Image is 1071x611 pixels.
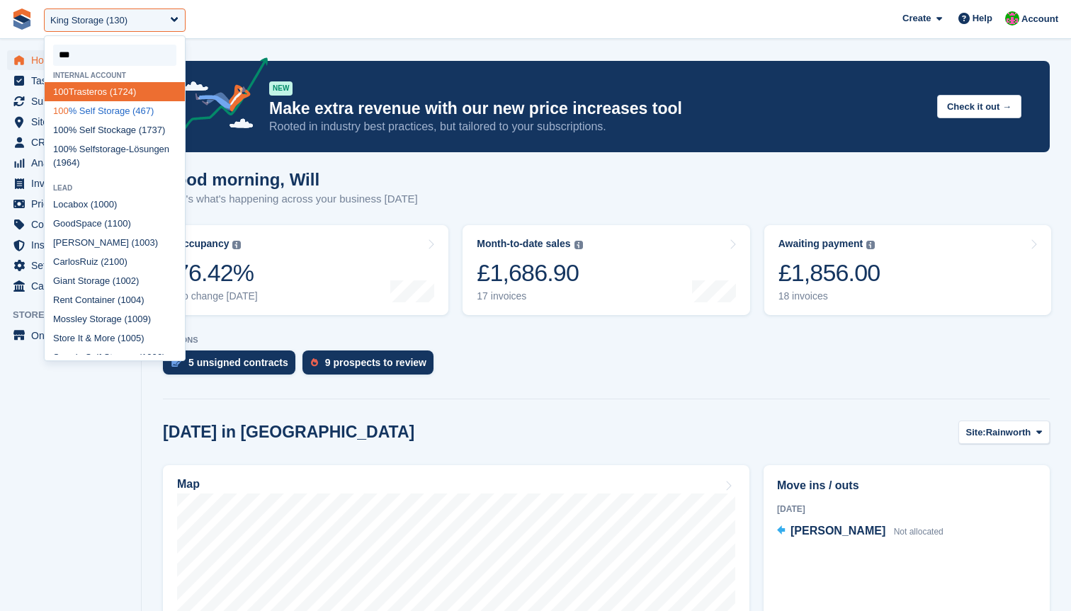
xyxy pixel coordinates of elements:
span: 100 [120,295,136,305]
span: Subscriptions [31,91,116,111]
div: [DATE] [777,503,1036,515]
a: menu [7,50,134,70]
span: 100 [109,256,125,267]
div: Month-to-date sales [477,238,570,250]
span: Settings [31,256,116,275]
span: Tasks [31,71,116,91]
div: King Storage (130) [50,13,127,28]
span: 100 [53,144,69,154]
span: Online Store [31,326,116,346]
span: Coupons [31,215,116,234]
span: Site: [966,426,986,440]
div: NEW [269,81,293,96]
div: Internal account [45,72,185,79]
div: 18 invoices [778,290,880,302]
a: menu [7,276,134,296]
div: Giant Storage ( 2) [45,271,185,290]
h1: Good morning, Will [163,170,418,189]
button: Check it out → [937,95,1021,118]
h2: Move ins / outs [777,477,1036,494]
span: 100 [135,237,150,248]
div: 17 invoices [477,290,582,302]
div: Locabox ( 0) [45,195,185,214]
button: Site: Rainworth [958,421,1050,444]
span: 100 [120,333,136,343]
img: Will McNeilly [1005,11,1019,25]
span: Sites [31,112,116,132]
div: CarlosRuiz (2 ) [45,252,185,271]
a: [PERSON_NAME] Not allocated [777,523,943,541]
span: Analytics [31,153,116,173]
p: ACTIONS [163,336,1050,345]
span: Insurance [31,235,116,255]
a: menu [7,326,134,346]
p: Rooted in industry best practices, but tailored to your subscriptions. [269,119,926,135]
h2: Map [177,478,200,491]
span: 100 [127,314,143,324]
div: Occupancy [176,238,229,250]
span: Invoices [31,173,116,193]
span: 100 [113,218,128,229]
div: Store It & More ( 5) [45,329,185,348]
div: Sperrin Self Storage ( 6) [45,348,185,367]
span: 100 [93,199,109,210]
div: No change [DATE] [176,290,258,302]
span: Help [973,11,992,25]
div: GoodSpace (1 ) [45,214,185,233]
div: % Self Stockage (1737) [45,120,185,139]
div: 9 prospects to review [325,357,426,368]
p: Here's what's happening across your business [DATE] [163,191,418,207]
a: Month-to-date sales £1,686.90 17 invoices [463,225,749,315]
a: menu [7,215,134,234]
span: Rainworth [986,426,1031,440]
span: Not allocated [894,527,943,537]
span: 100 [53,125,69,135]
div: Mossley Storage ( 9) [45,309,185,329]
span: [PERSON_NAME] [790,525,885,537]
span: CRM [31,132,116,152]
div: £1,856.00 [778,258,880,287]
div: 5 unsigned contracts [188,357,288,368]
a: Occupancy 76.42% No change [DATE] [161,225,448,315]
span: 100 [115,275,131,286]
a: Awaiting payment £1,856.00 18 invoices [764,225,1051,315]
a: menu [7,194,134,214]
div: 76.42% [176,258,258,287]
a: menu [7,173,134,193]
img: icon-info-grey-7440780725fd019a000dd9b08b2336e03edf1995a4989e88bcd33f0948082b44.svg [232,241,241,249]
a: menu [7,235,134,255]
span: 100 [53,86,69,97]
span: Storefront [13,308,141,322]
img: prospect-51fa495bee0391a8d652442698ab0144808aea92771e9ea1ae160a38d050c398.svg [311,358,318,367]
a: menu [7,256,134,275]
div: Rent Container ( 4) [45,290,185,309]
img: icon-info-grey-7440780725fd019a000dd9b08b2336e03edf1995a4989e88bcd33f0948082b44.svg [574,241,583,249]
img: stora-icon-8386f47178a22dfd0bd8f6a31ec36ba5ce8667c1dd55bd0f319d3a0aa187defe.svg [11,8,33,30]
a: menu [7,71,134,91]
span: Pricing [31,194,116,214]
span: 100 [142,352,157,362]
div: [PERSON_NAME] ( 3) [45,233,185,252]
h2: [DATE] in [GEOGRAPHIC_DATA] [163,423,414,442]
a: 9 prospects to review [302,350,441,382]
img: contract_signature_icon-13c848040528278c33f63329250d36e43548de30e8caae1d1a13099fd9432cc5.svg [171,358,181,367]
img: icon-info-grey-7440780725fd019a000dd9b08b2336e03edf1995a4989e88bcd33f0948082b44.svg [866,241,875,249]
div: Trasteros (1724) [45,82,185,101]
p: Make extra revenue with our new price increases tool [269,98,926,119]
span: Account [1021,12,1058,26]
div: % Self Storage (467) [45,101,185,120]
span: Home [31,50,116,70]
span: Capital [31,276,116,296]
a: menu [7,91,134,111]
span: 100 [53,105,69,116]
span: Create [902,11,931,25]
div: Lead [45,184,185,192]
a: 5 unsigned contracts [163,350,302,382]
a: menu [7,112,134,132]
div: Awaiting payment [778,238,863,250]
a: menu [7,153,134,173]
img: price-adjustments-announcement-icon-8257ccfd72463d97f412b2fc003d46551f7dbcb40ab6d574587a9cd5c0d94... [169,57,268,138]
div: £1,686.90 [477,258,582,287]
a: menu [7,132,134,152]
div: % Selfstorage-Lösungen (1964) [45,139,185,173]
